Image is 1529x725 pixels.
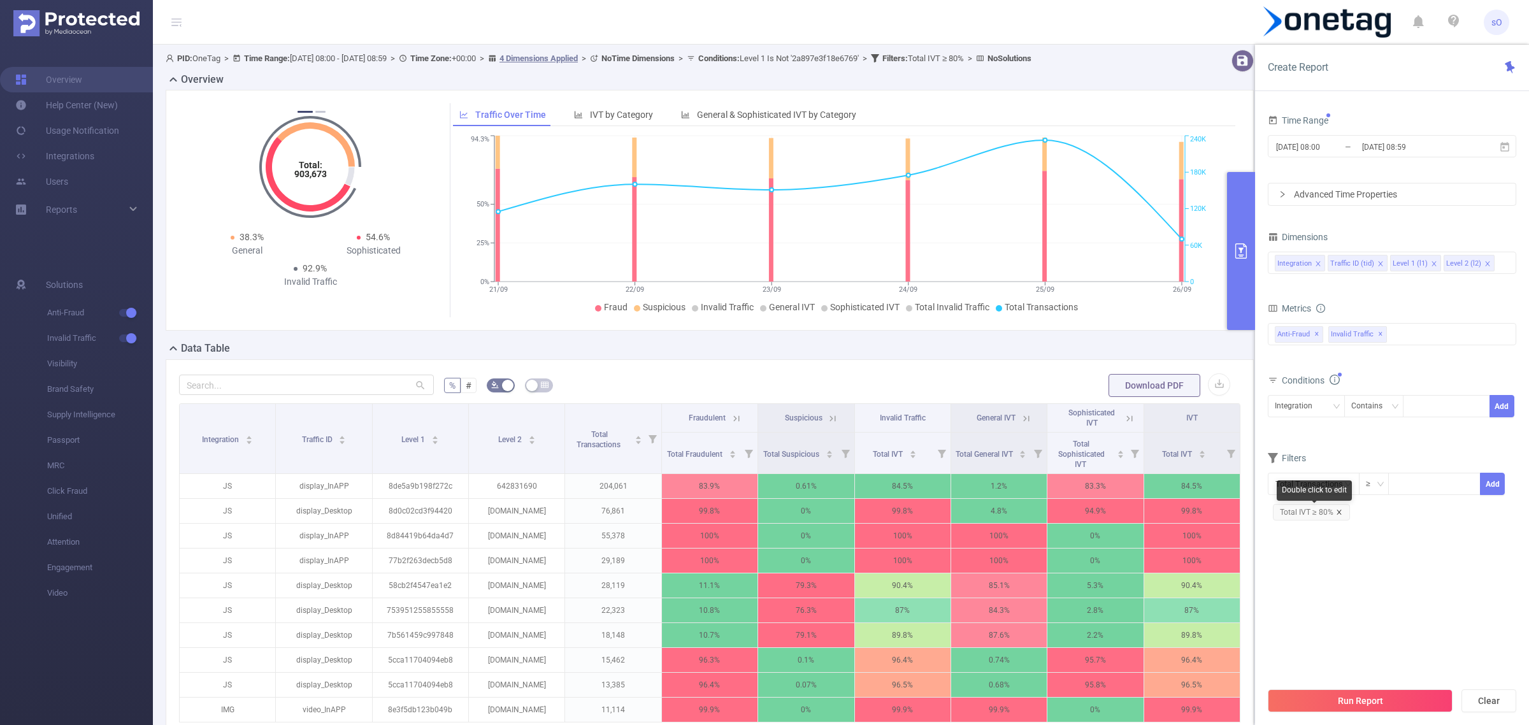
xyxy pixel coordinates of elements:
p: 0.1% [758,648,854,672]
span: 54.6% [366,232,390,242]
p: 100% [1144,549,1240,573]
p: 99.9% [951,698,1047,722]
p: 15,462 [565,648,661,672]
span: Attention [47,529,153,555]
div: Double click to edit [1277,480,1352,501]
i: icon: caret-up [246,434,253,438]
tspan: 22/09 [626,285,644,294]
p: JS [180,499,275,523]
p: 5cca11704094eb8 [373,673,468,697]
i: icon: caret-up [339,434,346,438]
b: Time Range: [244,54,290,63]
p: 0% [758,698,854,722]
u: 4 Dimensions Applied [499,54,578,63]
span: Level 1 Is Not '2a897e3f18e6769' [698,54,859,63]
div: Sort [909,449,917,456]
tspan: 94.3% [471,136,489,144]
i: Filter menu [1029,433,1047,473]
div: Invalid Traffic [247,275,373,289]
p: display_Desktop [276,648,371,672]
p: JS [180,623,275,647]
span: IVT by Category [590,110,653,120]
span: Supply Intelligence [47,402,153,427]
p: 95.8% [1047,673,1143,697]
p: 8d84419b64da4d7 [373,524,468,548]
a: Users [15,169,68,194]
p: 55,378 [565,524,661,548]
p: 100% [662,524,757,548]
p: 10.8% [662,598,757,622]
i: icon: close [1484,261,1491,268]
i: icon: caret-up [528,434,535,438]
p: 22,323 [565,598,661,622]
p: 77b2f263decb5d8 [373,549,468,573]
p: [DOMAIN_NAME] [469,499,564,523]
span: Invalid Traffic [701,302,754,312]
div: Sort [826,449,833,456]
span: Level 1 [401,435,427,444]
p: 0.74% [951,648,1047,672]
span: Brand Safety [47,377,153,402]
p: 76.3% [758,598,854,622]
p: 83.9% [662,474,757,498]
span: Conditions [1282,375,1340,385]
i: icon: info-circle [1316,304,1325,313]
p: 99.8% [662,499,757,523]
p: 89.8% [1144,623,1240,647]
p: display_Desktop [276,623,371,647]
div: Level 1 (l1) [1393,255,1428,272]
button: 1 [298,111,313,113]
b: No Time Dimensions [601,54,675,63]
p: 8e3f5db123b049b [373,698,468,722]
p: JS [180,598,275,622]
tspan: 25% [477,239,489,247]
button: 2 [315,111,326,113]
p: display_InAPP [276,524,371,548]
i: Filter menu [836,433,854,473]
span: Create Report [1268,61,1328,73]
span: sO [1491,10,1502,35]
input: End date [1361,138,1464,155]
span: Fraud [604,302,628,312]
span: Total Fraudulent [667,450,724,459]
p: 29,189 [565,549,661,573]
span: Fraudulent [689,413,726,422]
p: 85.1% [951,573,1047,598]
i: icon: caret-up [826,449,833,452]
tspan: 60K [1190,241,1202,250]
span: Total Transactions [577,430,622,449]
p: [DOMAIN_NAME] [469,673,564,697]
span: IVT [1186,413,1198,422]
div: Contains [1351,396,1391,417]
span: Total Transactions [1005,302,1078,312]
i: icon: line-chart [459,110,468,119]
span: Traffic Over Time [475,110,546,120]
i: icon: user [166,54,177,62]
div: ≥ [1366,473,1379,494]
span: > [220,54,233,63]
span: Sophisticated IVT [830,302,900,312]
li: Level 2 (l2) [1444,255,1495,271]
i: Filter menu [740,433,757,473]
i: icon: bg-colors [491,381,499,389]
span: Sophisticated IVT [1068,408,1115,427]
p: 96.5% [1144,673,1240,697]
b: Conditions : [698,54,740,63]
span: # [466,380,471,391]
span: Total IVT [1162,450,1194,459]
p: [DOMAIN_NAME] [469,648,564,672]
i: icon: down [1391,403,1399,412]
p: 99.8% [855,499,951,523]
p: 96.4% [855,648,951,672]
p: 2.2% [1047,623,1143,647]
span: General IVT [769,302,815,312]
h2: Data Table [181,341,230,356]
a: Integrations [15,143,94,169]
p: display_Desktop [276,499,371,523]
i: icon: close [1315,261,1321,268]
span: Total IVT ≥ 80% [882,54,964,63]
div: Level 2 (l2) [1446,255,1481,272]
span: Suspicious [643,302,686,312]
p: 87% [855,598,951,622]
span: Total Sophisticated IVT [1058,440,1105,469]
